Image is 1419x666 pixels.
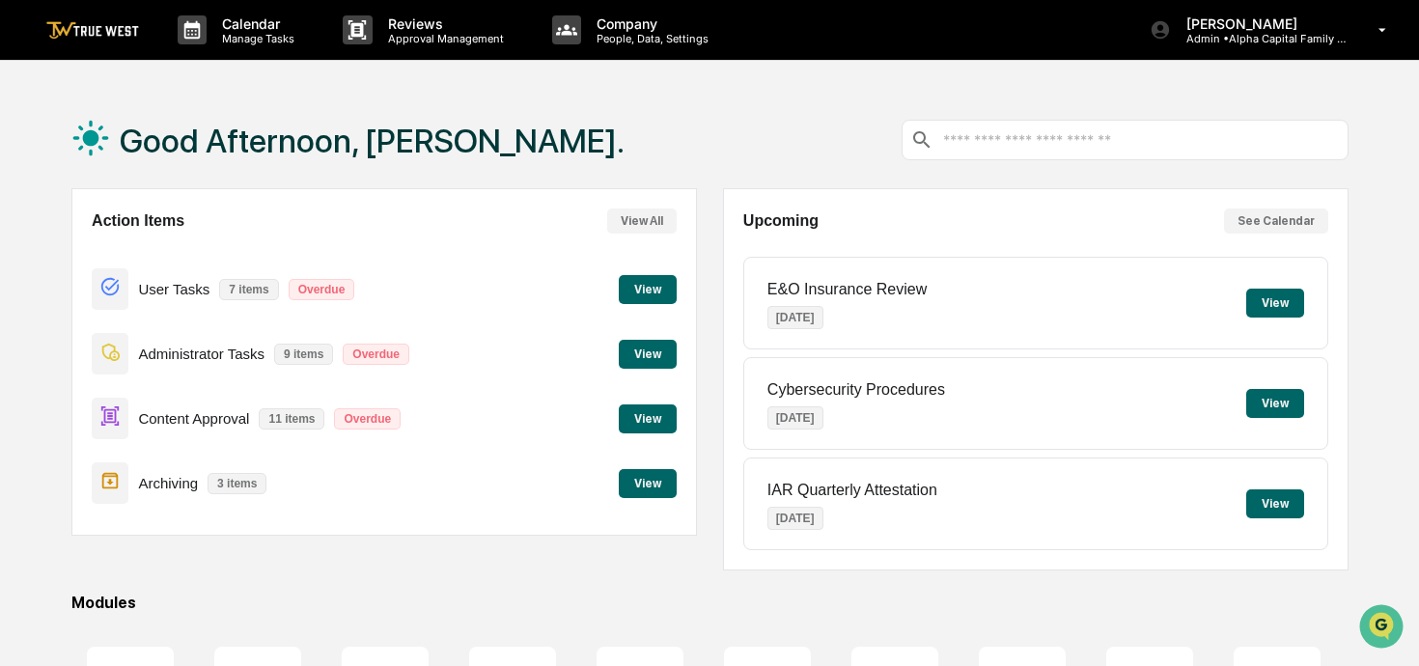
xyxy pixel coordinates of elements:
a: 🖐️Preclearance [12,236,132,270]
a: Powered byPylon [136,326,234,342]
p: IAR Quarterly Attestation [767,482,937,499]
span: Preclearance [39,243,125,263]
span: Pylon [192,327,234,342]
div: 🖐️ [19,245,35,261]
p: Archiving [138,475,198,491]
p: Overdue [343,344,409,365]
p: Reviews [373,15,514,32]
a: View [619,473,677,491]
p: 11 items [259,408,324,430]
button: View [619,340,677,369]
p: How can we help? [19,41,351,71]
span: Attestations [159,243,239,263]
button: View [619,404,677,433]
span: Data Lookup [39,280,122,299]
a: 🗄️Attestations [132,236,247,270]
p: 3 items [208,473,266,494]
p: E&O Insurance Review [767,281,927,298]
p: [DATE] [767,306,823,329]
p: Content Approval [138,410,249,427]
div: Start new chat [66,148,317,167]
button: View [1246,489,1304,518]
p: [DATE] [767,507,823,530]
button: View [1246,389,1304,418]
img: logo [46,21,139,40]
button: View [619,469,677,498]
button: See Calendar [1224,208,1328,234]
p: User Tasks [138,281,209,297]
p: Calendar [207,15,304,32]
p: Approval Management [373,32,514,45]
a: 🔎Data Lookup [12,272,129,307]
h1: Good Afternoon, [PERSON_NAME]. [120,122,625,160]
button: View All [607,208,677,234]
a: View [619,344,677,362]
div: We're available if you need us! [66,167,244,182]
img: 1746055101610-c473b297-6a78-478c-a979-82029cc54cd1 [19,148,54,182]
p: Administrator Tasks [138,346,264,362]
div: 🔎 [19,282,35,297]
p: Company [581,15,718,32]
a: View [619,279,677,297]
p: Cybersecurity Procedures [767,381,945,399]
p: [DATE] [767,406,823,430]
p: [PERSON_NAME] [1171,15,1350,32]
p: Overdue [334,408,401,430]
h2: Upcoming [743,212,819,230]
div: 🗄️ [140,245,155,261]
h2: Action Items [92,212,184,230]
p: 9 items [274,344,333,365]
button: Start new chat [328,153,351,177]
p: Manage Tasks [207,32,304,45]
p: 7 items [219,279,278,300]
div: Modules [71,594,1349,612]
a: View [619,408,677,427]
button: View [619,275,677,304]
p: People, Data, Settings [581,32,718,45]
p: Admin • Alpha Capital Family Office [1171,32,1350,45]
button: View [1246,289,1304,318]
p: Overdue [289,279,355,300]
iframe: Open customer support [1357,602,1409,654]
